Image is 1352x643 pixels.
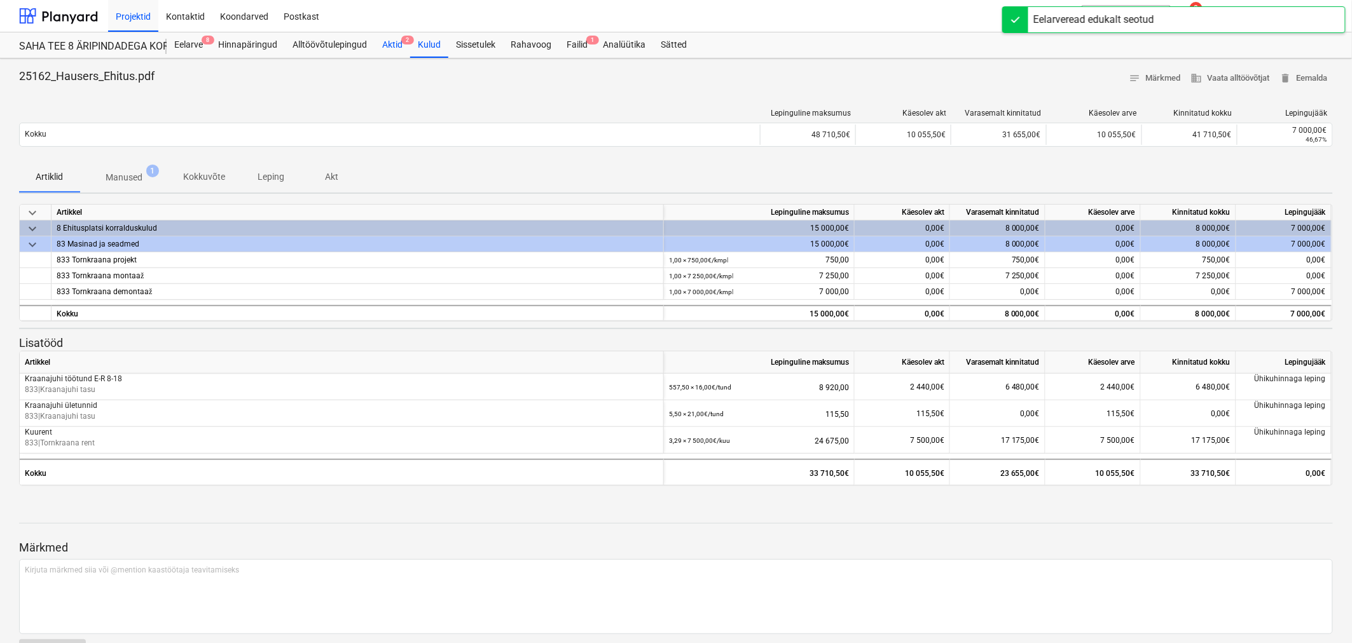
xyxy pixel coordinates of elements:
button: Eemalda [1275,69,1333,88]
div: Aktid [375,32,410,58]
p: 833 | Tornkraana rent [25,438,658,449]
span: 1 [146,165,159,177]
div: Eelarveread edukalt seotud [1033,12,1154,27]
div: 17 175,00€ [950,427,1045,454]
div: Käesolev arve [1052,109,1137,118]
div: Lepingujääk [1236,351,1332,374]
div: Käesolev arve [1045,205,1141,220]
div: 6 480,00€ [950,374,1045,400]
a: Alltöövõtulepingud [285,32,375,58]
div: 7 250,00€ [950,268,1045,284]
span: notes [1129,72,1141,84]
span: delete [1280,72,1292,84]
div: 0,00€ [1241,460,1326,487]
div: 8 920,00 [669,374,849,401]
div: Failid [559,32,595,58]
div: Artikkel [52,205,664,220]
div: 48 710,50€ [760,125,855,145]
div: 10 055,50€ [855,125,951,145]
div: Lepinguline maksumus [766,109,851,118]
div: Kinnitatud kokku [1141,205,1236,220]
div: 0,00€ [1045,220,1141,236]
small: 5,50 × 21,00€ / tund [669,410,724,417]
small: 1,00 × 750,00€ / kmpl [669,257,728,264]
div: 0,00€ [855,220,950,236]
div: 15 000,00€ [664,305,855,321]
div: Kokku [52,305,664,321]
div: Rahavoog [503,32,559,58]
div: Käesolev akt [855,205,950,220]
a: Kulud [410,32,448,58]
div: 31 655,00€ [951,125,1046,145]
div: 0,00€ [1241,252,1326,268]
div: Varasemalt kinnitatud [950,205,1045,220]
div: 0,00€ [1045,284,1141,300]
span: business [1191,72,1203,84]
div: Lepingujääk [1243,109,1328,118]
button: Vaata alltöövõtjat [1186,69,1275,88]
iframe: Chat Widget [1288,582,1352,643]
p: Märkmed [19,540,1333,555]
span: 833 Tornkraana montaaž [57,271,144,280]
div: 0,00€ [1045,252,1141,268]
div: 10 055,50€ [1045,459,1141,485]
span: 8 [202,36,214,44]
span: 1 [586,36,599,44]
p: Akt [317,170,347,184]
p: Ühikuhinnaga leping [1241,400,1326,411]
div: 750,00€ [950,252,1045,268]
div: 8 000,00€ [950,220,1045,236]
div: 10 055,50€ [855,459,950,485]
div: 7 250,00 [669,268,849,284]
div: 8 000,00€ [1141,305,1236,321]
div: Kinnitatud kokku [1147,109,1232,118]
div: 7 000,00€ [1243,126,1327,135]
div: Eelarve [167,32,210,58]
a: Hinnapäringud [210,32,285,58]
p: 833 | Kraanajuhi tasu [25,411,658,422]
p: Kraanajuhi ületunnid [25,400,658,411]
span: 833 Tornkraana projekt [57,255,137,264]
div: 24 675,00 [669,427,849,454]
p: Kokku [25,129,46,140]
span: keyboard_arrow_down [25,237,40,252]
p: Ühikuhinnaga leping [1241,427,1326,438]
span: 833 Tornkraana demontaaž [57,287,152,296]
span: 8 Ehitusplatsi korralduskulud [57,224,157,233]
div: 7 000,00€ [1241,306,1326,322]
div: 7 500,00€ [1045,427,1141,454]
a: Failid1 [559,32,595,58]
div: 2 440,00€ [1045,374,1141,400]
div: Varasemalt kinnitatud [950,351,1045,374]
p: Ühikuhinnaga leping [1241,374,1326,384]
div: 0,00€ [1141,400,1236,427]
span: keyboard_arrow_down [25,205,40,220]
div: 17 175,00€ [1141,427,1236,454]
small: 1,00 × 7 250,00€ / kmpl [669,273,733,280]
small: 46,67% [1306,136,1327,143]
div: 8 000,00€ [1141,236,1236,252]
small: 1,00 × 7 000,00€ / kmpl [669,288,733,295]
div: Artikkel [20,351,664,374]
div: Analüütika [595,32,653,58]
div: 7 000,00€ [1236,236,1332,252]
div: Lepinguline maksumus [664,205,855,220]
div: 7 000,00€ [1241,284,1326,300]
span: 7 250,00€ [1196,271,1231,280]
div: 0,00€ [1045,305,1141,321]
a: Sissetulek [448,32,503,58]
div: Lepinguline maksumus [664,351,855,374]
span: Vaata alltöövõtjat [1191,71,1270,86]
a: Eelarve8 [167,32,210,58]
div: Varasemalt kinnitatud [956,109,1042,118]
span: Märkmed [1129,71,1181,86]
p: Kuurent [25,427,658,438]
div: 0,00€ [855,252,950,268]
a: Sätted [653,32,694,58]
p: Manused [106,171,142,184]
